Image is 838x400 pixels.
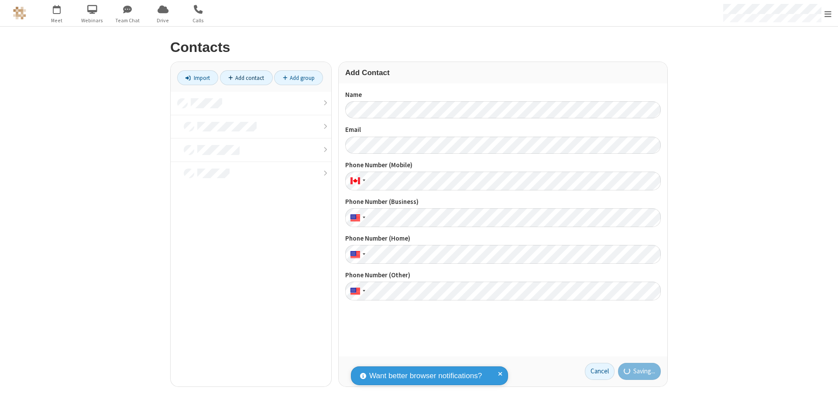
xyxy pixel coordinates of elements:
[345,197,661,207] label: Phone Number (Business)
[345,282,368,300] div: United States: + 1
[345,208,368,227] div: United States: + 1
[618,363,661,380] button: Saving...
[345,125,661,135] label: Email
[177,70,218,85] a: Import
[274,70,323,85] a: Add group
[345,172,368,190] div: Canada: + 1
[345,160,661,170] label: Phone Number (Mobile)
[345,270,661,280] label: Phone Number (Other)
[41,17,73,24] span: Meet
[220,70,273,85] a: Add contact
[111,17,144,24] span: Team Chat
[345,90,661,100] label: Name
[182,17,215,24] span: Calls
[585,363,615,380] a: Cancel
[13,7,26,20] img: QA Selenium DO NOT DELETE OR CHANGE
[170,40,668,55] h2: Contacts
[345,69,661,77] h3: Add Contact
[345,245,368,264] div: United States: + 1
[345,234,661,244] label: Phone Number (Home)
[76,17,109,24] span: Webinars
[633,366,655,376] span: Saving...
[369,370,482,382] span: Want better browser notifications?
[147,17,179,24] span: Drive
